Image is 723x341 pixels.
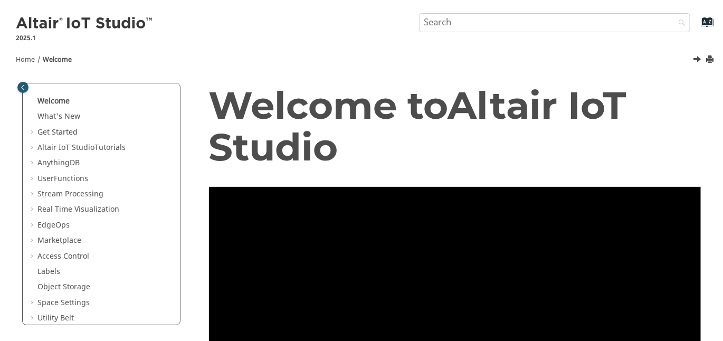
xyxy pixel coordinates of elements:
h1: Welcome to [209,84,701,168]
span: Expand AnythingDB [29,158,37,168]
a: Next topic: What's New [694,54,702,67]
span: Expand UserFunctions [29,174,37,184]
p: 2025.1 [16,33,154,43]
span: Expand EdgeOps [29,220,37,231]
span: Expand Utility Belt [29,313,37,324]
a: Welcome [37,96,70,107]
a: Get Started [37,127,78,138]
a: Utility Belt [37,312,74,324]
a: Welcome [43,55,72,64]
a: UserFunctions [37,173,88,184]
span: Expand Access Control [29,251,37,262]
span: Expand Marketplace [29,235,37,246]
a: Go to index terms page [684,22,708,33]
button: Search [664,13,694,34]
a: EdgeOps [37,220,70,231]
button: Print this page [707,53,715,67]
a: What's New [37,111,80,122]
span: Expand Get Started [29,127,37,138]
a: Marketplace [37,235,81,246]
a: Home [16,55,35,64]
a: Object Storage [37,281,90,292]
a: Altair IoT StudioTutorials [37,142,126,153]
a: Labels [37,266,60,277]
span: Altair IoT Studio [37,142,94,153]
span: Functions [54,173,88,184]
img: Altair IoT Studio [16,15,154,32]
button: Toggle publishing table of content [17,82,28,93]
a: AnythingDB [37,157,80,168]
input: Search query [419,13,690,32]
span: Altair IoT Studio [209,82,627,170]
a: Real Time Visualization [37,204,119,215]
span: Expand Space Settings [29,298,37,308]
span: Expand Real Time Visualization [29,204,37,215]
a: Stream Processing [37,188,103,200]
a: Space Settings [37,297,90,308]
a: Access Control [37,251,89,262]
span: Expand Stream Processing [29,189,37,200]
span: Expand Altair IoT StudioTutorials [29,143,37,153]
